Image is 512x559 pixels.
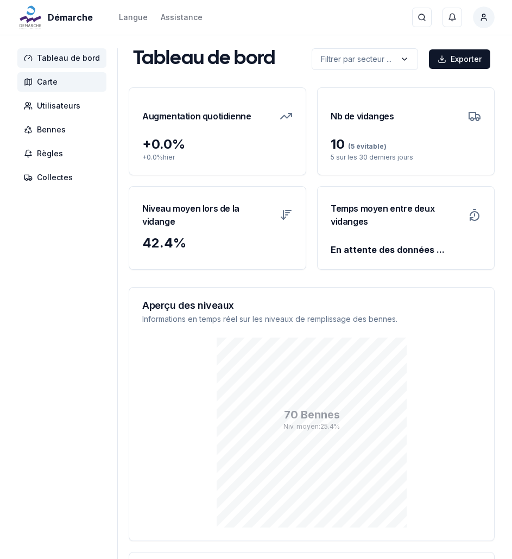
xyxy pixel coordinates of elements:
a: Assistance [161,11,203,24]
h1: Tableau de bord [133,48,275,70]
button: Exporter [429,49,490,69]
h3: Aperçu des niveaux [142,301,481,310]
a: Utilisateurs [17,96,111,116]
h3: Niveau moyen lors de la vidange [142,200,273,230]
p: 5 sur les 30 derniers jours [331,153,481,162]
a: Démarche [17,11,97,24]
div: Langue [119,12,148,23]
p: + 0.0 % hier [142,153,293,162]
span: Règles [37,148,63,159]
div: + 0.0 % [142,136,293,153]
span: Carte [37,77,58,87]
div: En attente des données ... [331,234,481,256]
div: 42.4 % [142,234,293,252]
span: Tableau de bord [37,53,100,63]
span: Démarche [48,11,93,24]
div: 10 [331,136,481,153]
a: Bennes [17,120,111,139]
span: (5 évitable) [345,142,387,150]
h3: Augmentation quotidienne [142,101,251,131]
a: Collectes [17,168,111,187]
span: Bennes [37,124,66,135]
span: Collectes [37,172,73,183]
h3: Nb de vidanges [331,101,394,131]
button: label [312,48,418,70]
img: Démarche Logo [17,4,43,30]
h3: Temps moyen entre deux vidanges [331,200,462,230]
button: Langue [119,11,148,24]
a: Carte [17,72,111,92]
span: Utilisateurs [37,100,80,111]
p: Filtrer par secteur ... [321,54,391,65]
a: Tableau de bord [17,48,111,68]
p: Informations en temps réel sur les niveaux de remplissage des bennes. [142,314,481,325]
a: Règles [17,144,111,163]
